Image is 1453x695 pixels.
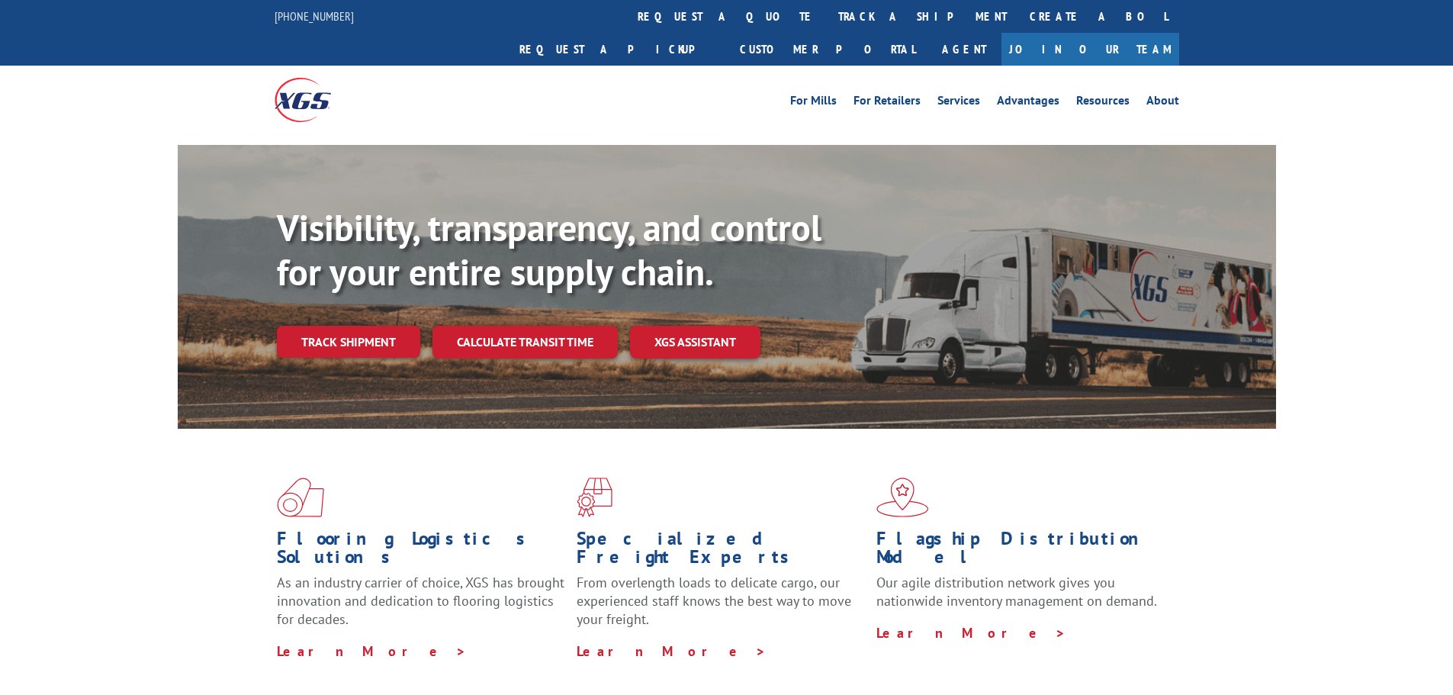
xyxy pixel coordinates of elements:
a: Customer Portal [728,33,927,66]
a: Services [937,95,980,111]
a: Join Our Team [1001,33,1179,66]
p: From overlength loads to delicate cargo, our experienced staff knows the best way to move your fr... [577,574,865,642]
b: Visibility, transparency, and control for your entire supply chain. [277,204,821,295]
a: XGS ASSISTANT [630,326,760,359]
a: Calculate transit time [432,326,618,359]
a: Learn More > [277,642,467,660]
a: [PHONE_NUMBER] [275,8,354,24]
img: xgs-icon-focused-on-flooring-red [577,478,612,517]
img: xgs-icon-total-supply-chain-intelligence-red [277,478,324,517]
a: For Retailers [853,95,921,111]
h1: Flagship Distribution Model [876,529,1165,574]
a: Advantages [997,95,1059,111]
h1: Specialized Freight Experts [577,529,865,574]
a: About [1146,95,1179,111]
a: For Mills [790,95,837,111]
a: Track shipment [277,326,420,358]
span: As an industry carrier of choice, XGS has brought innovation and dedication to flooring logistics... [277,574,564,628]
a: Learn More > [577,642,767,660]
span: Our agile distribution network gives you nationwide inventory management on demand. [876,574,1157,610]
a: Resources [1076,95,1130,111]
img: xgs-icon-flagship-distribution-model-red [876,478,929,517]
a: Learn More > [876,624,1066,642]
h1: Flooring Logistics Solutions [277,529,565,574]
a: Request a pickup [508,33,728,66]
a: Agent [927,33,1001,66]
